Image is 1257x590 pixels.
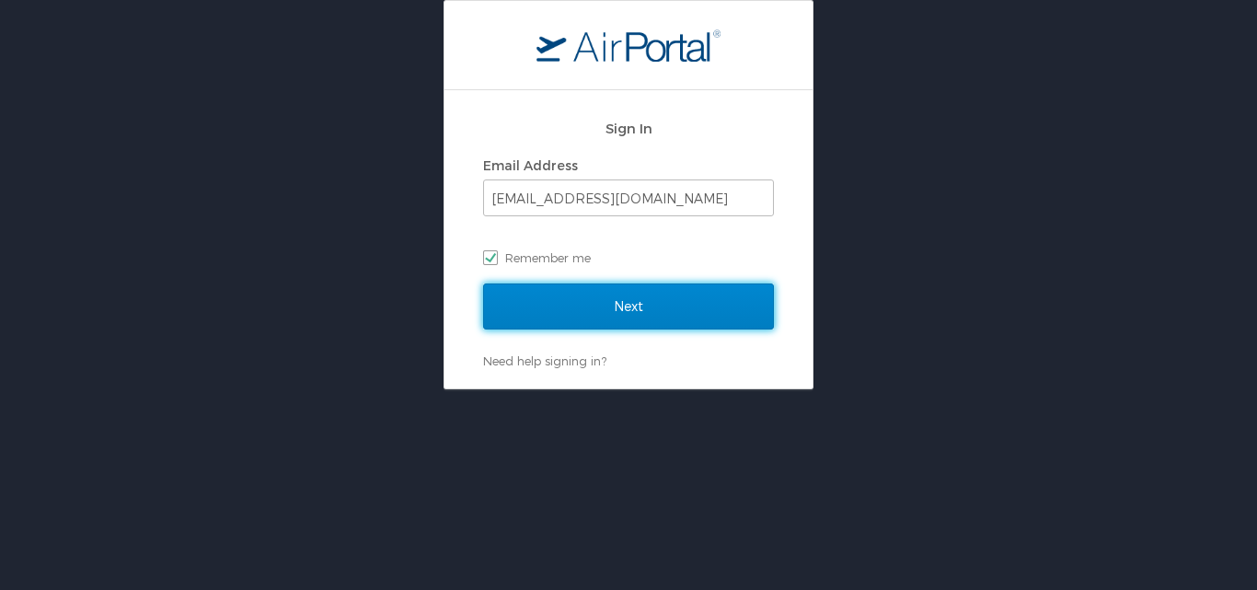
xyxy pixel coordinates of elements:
a: Need help signing in? [483,353,606,368]
label: Email Address [483,157,578,173]
img: logo [536,29,721,62]
label: Remember me [483,244,774,272]
input: Next [483,283,774,330]
h2: Sign In [483,118,774,139]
